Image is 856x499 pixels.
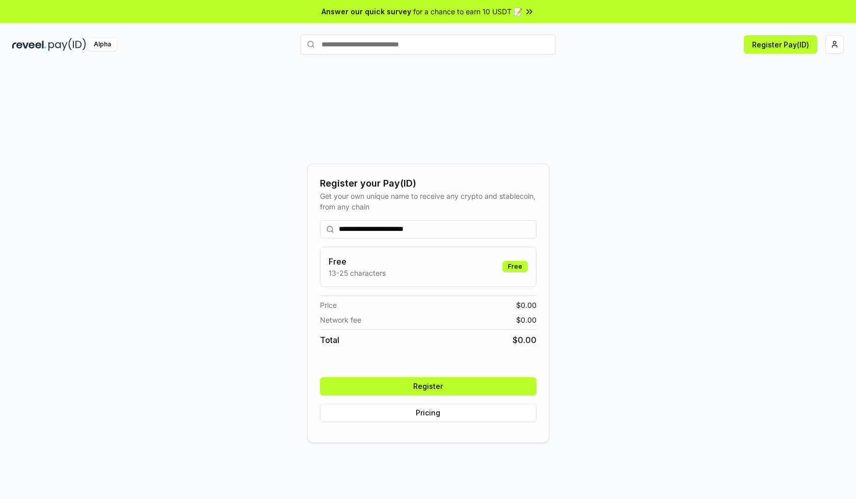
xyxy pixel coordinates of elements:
h3: Free [329,255,386,268]
span: Total [320,334,339,346]
img: reveel_dark [12,38,46,51]
button: Register Pay(ID) [744,35,817,54]
div: Register your Pay(ID) [320,176,537,191]
span: $ 0.00 [513,334,537,346]
button: Register [320,377,537,396]
span: Network fee [320,314,361,325]
button: Pricing [320,404,537,422]
span: Answer our quick survey [322,6,411,17]
span: $ 0.00 [516,314,537,325]
img: pay_id [48,38,86,51]
div: Free [502,261,528,272]
p: 13-25 characters [329,268,386,278]
div: Get your own unique name to receive any crypto and stablecoin, from any chain [320,191,537,212]
div: Alpha [88,38,117,51]
span: for a chance to earn 10 USDT 📝 [413,6,522,17]
span: Price [320,300,337,310]
span: $ 0.00 [516,300,537,310]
